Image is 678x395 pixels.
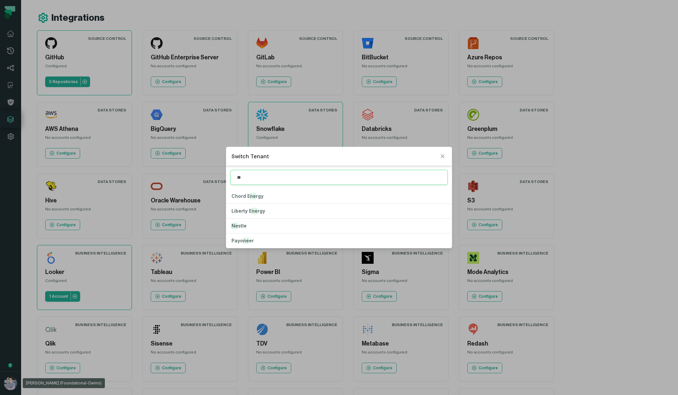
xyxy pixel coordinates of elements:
span: stle [231,223,247,228]
span: Chord E rgy [231,193,263,199]
mark: Ne [231,223,238,229]
button: Payoneer [226,233,451,248]
button: Liberty Energy [226,204,451,218]
span: Payo er [231,238,254,243]
button: Nestle [226,219,451,233]
h2: Switch Tenant [231,152,436,160]
button: Close [439,152,447,160]
button: Chord Energy [226,189,451,203]
mark: ne [252,208,258,214]
span: Liberty E rgy [231,208,265,214]
mark: ne [243,237,249,244]
mark: ne [250,193,256,199]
